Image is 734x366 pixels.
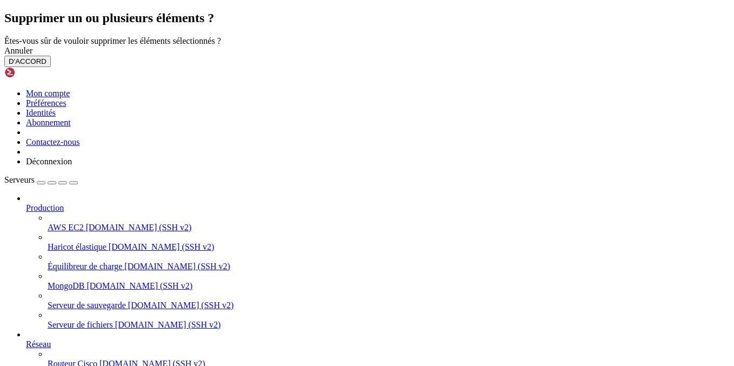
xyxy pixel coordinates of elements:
font: [DOMAIN_NAME] (SSH v2) [109,242,215,251]
a: Identités [26,108,56,117]
font: Supprimer un ou plusieurs éléments ? [4,11,214,25]
font: [DOMAIN_NAME] (SSH v2) [128,301,234,310]
a: Réseau [26,340,730,349]
font: AWS EC2 [48,223,84,232]
li: AWS EC2 [DOMAIN_NAME] (SSH v2) [48,213,730,232]
font: D'ACCORD [9,57,46,65]
a: Préférences [26,98,66,108]
font: Serveur de sauvegarde [48,301,126,310]
font: Serveur de fichiers [48,320,113,329]
li: Équilibreur de charge [DOMAIN_NAME] (SSH v2) [48,252,730,271]
font: Êtes-vous sûr de vouloir supprimer les éléments sélectionnés ? [4,36,221,45]
font: Haricot élastique [48,242,106,251]
x-row: Wrong or missing login information [4,4,593,14]
a: Mon compte [26,89,70,98]
li: Serveur de fichiers [DOMAIN_NAME] (SSH v2) [48,310,730,330]
a: Contactez-nous [26,137,80,147]
li: Production [26,194,730,330]
a: MongoDB [DOMAIN_NAME] (SSH v2) [48,281,730,291]
font: Réseau [26,340,51,349]
li: MongoDB [DOMAIN_NAME] (SSH v2) [48,271,730,291]
img: Coquillages [4,67,66,78]
a: Haricot élastique [DOMAIN_NAME] (SSH v2) [48,242,730,252]
li: Haricot élastique [DOMAIN_NAME] (SSH v2) [48,232,730,252]
font: [DOMAIN_NAME] (SSH v2) [124,262,230,271]
font: Production [26,203,64,212]
font: [DOMAIN_NAME] (SSH v2) [115,320,221,329]
a: Abonnement [26,118,71,127]
font: [DOMAIN_NAME] (SSH v2) [86,223,192,232]
a: Serveur de fichiers [DOMAIN_NAME] (SSH v2) [48,320,730,330]
font: Déconnexion [26,157,72,166]
button: D'ACCORD [4,56,51,67]
font: Annuler [4,46,32,55]
a: Serveur de sauvegarde [DOMAIN_NAME] (SSH v2) [48,301,730,310]
font: Équilibreur de charge [48,262,122,271]
a: Équilibreur de charge [DOMAIN_NAME] (SSH v2) [48,262,730,271]
div: (0, 1) [4,14,9,24]
font: Serveurs [4,175,35,184]
li: Serveur de sauvegarde [DOMAIN_NAME] (SSH v2) [48,291,730,310]
a: AWS EC2 [DOMAIN_NAME] (SSH v2) [48,223,730,232]
font: MongoDB [48,281,84,290]
font: [DOMAIN_NAME] (SSH v2) [86,281,192,290]
a: Production [26,203,730,213]
a: Serveurs [4,175,78,184]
